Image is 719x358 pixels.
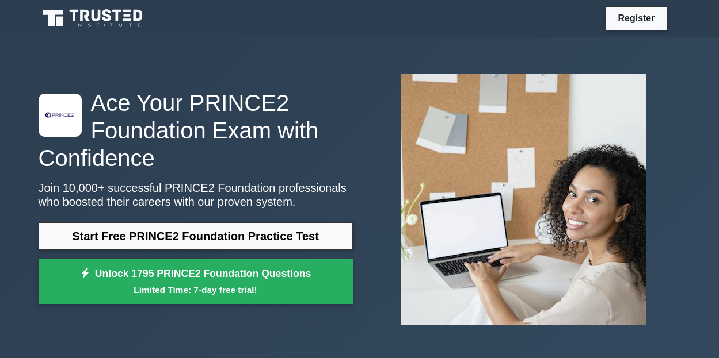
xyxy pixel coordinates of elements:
h1: Ace Your PRINCE2 Foundation Exam with Confidence [39,89,353,172]
a: Register [611,11,661,25]
p: Join 10,000+ successful PRINCE2 Foundation professionals who boosted their careers with our prove... [39,181,353,209]
a: Unlock 1795 PRINCE2 Foundation QuestionsLimited Time: 7-day free trial! [39,259,353,305]
small: Limited Time: 7-day free trial! [53,283,338,297]
a: Start Free PRINCE2 Foundation Practice Test [39,222,353,250]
